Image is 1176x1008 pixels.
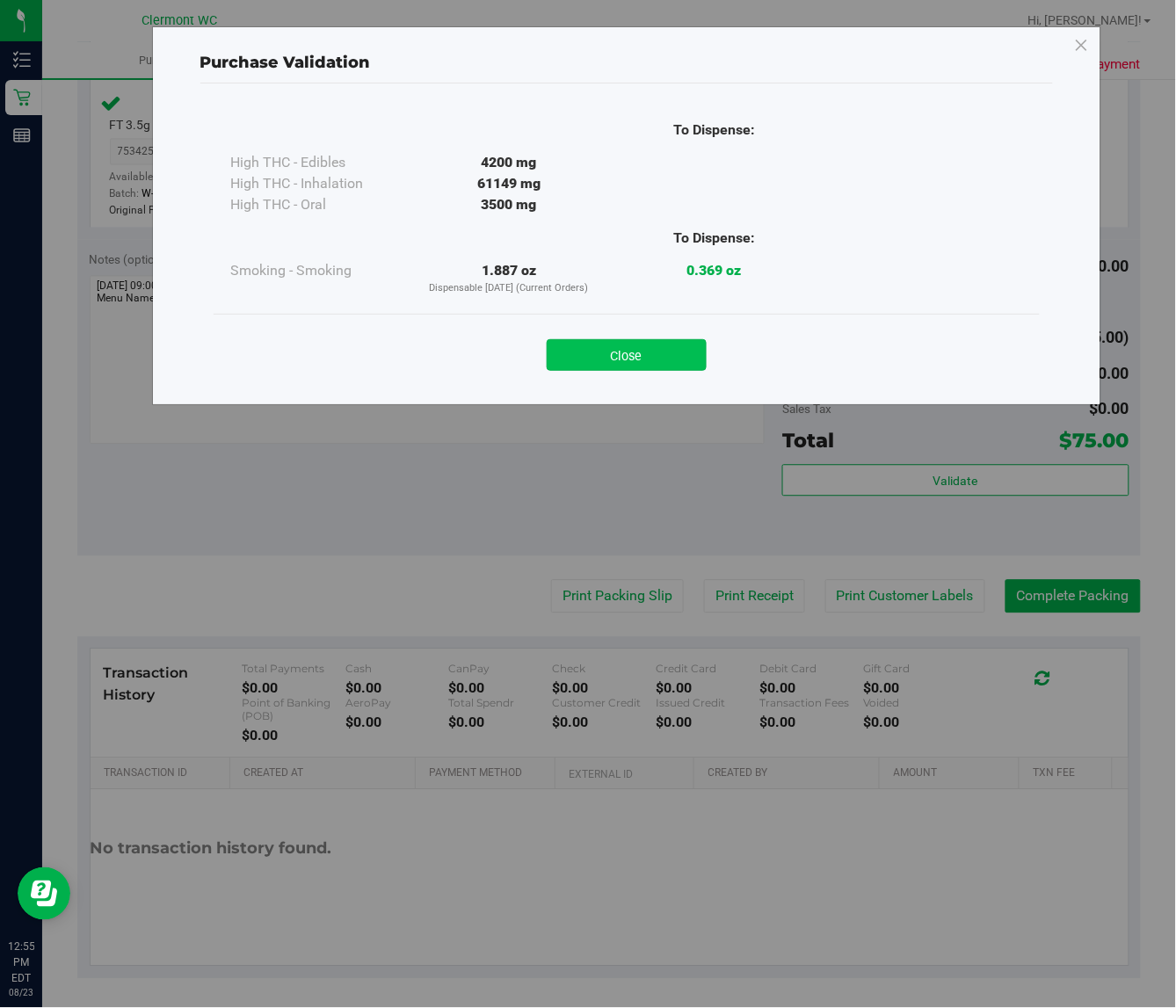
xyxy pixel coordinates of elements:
div: 3500 mg [407,194,612,215]
div: High THC - Edibles [231,152,407,173]
div: 61149 mg [407,173,612,194]
iframe: Resource center [18,867,70,920]
div: High THC - Inhalation [231,173,407,194]
button: Close [547,339,707,371]
div: 4200 mg [407,152,612,173]
div: To Dispense: [612,120,817,141]
p: Dispensable [DATE] (Current Orders) [407,281,612,296]
div: High THC - Oral [231,194,407,215]
strong: 0.369 oz [686,262,741,279]
div: To Dispense: [612,228,817,249]
span: Purchase Validation [200,53,371,72]
div: Smoking - Smoking [231,260,407,281]
div: 1.887 oz [407,260,612,296]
